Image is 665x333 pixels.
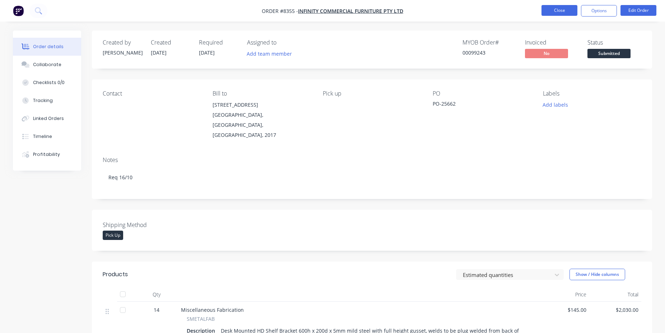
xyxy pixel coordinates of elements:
[262,8,298,14] span: Order #8355 -
[213,90,311,97] div: Bill to
[243,49,296,59] button: Add team member
[103,270,128,279] div: Products
[103,166,641,188] div: Req 16/10
[103,90,201,97] div: Contact
[462,39,516,46] div: MYOB Order #
[151,49,167,56] span: [DATE]
[13,56,81,74] button: Collaborate
[33,133,52,140] div: Timeline
[151,39,190,46] div: Created
[181,306,244,313] span: Miscellaneous Fabrication
[33,43,64,50] div: Order details
[199,49,215,56] span: [DATE]
[433,100,522,110] div: PO-25662
[33,151,60,158] div: Profitability
[13,92,81,110] button: Tracking
[213,110,311,140] div: [GEOGRAPHIC_DATA], [GEOGRAPHIC_DATA], [GEOGRAPHIC_DATA], 2017
[462,49,516,56] div: 00099243
[298,8,403,14] a: Infinity Commercial Furniture Pty Ltd
[587,49,631,58] span: Submitted
[187,315,215,323] span: SMETALFAB
[323,90,421,97] div: Pick up
[199,39,238,46] div: Required
[13,110,81,128] button: Linked Orders
[103,221,192,229] label: Shipping Method
[581,5,617,17] button: Options
[103,157,641,163] div: Notes
[13,38,81,56] button: Order details
[592,306,638,314] span: $2,030.00
[13,145,81,163] button: Profitability
[247,49,296,59] button: Add team member
[213,100,311,110] div: [STREET_ADDRESS]
[540,306,586,314] span: $145.00
[13,128,81,145] button: Timeline
[103,39,142,46] div: Created by
[13,74,81,92] button: Checklists 0/0
[213,100,311,140] div: [STREET_ADDRESS][GEOGRAPHIC_DATA], [GEOGRAPHIC_DATA], [GEOGRAPHIC_DATA], 2017
[543,90,641,97] div: Labels
[103,49,142,56] div: [PERSON_NAME]
[541,5,577,16] button: Close
[33,115,64,122] div: Linked Orders
[13,5,24,16] img: Factory
[539,100,572,110] button: Add labels
[537,287,589,302] div: Price
[33,61,61,68] div: Collaborate
[33,79,65,86] div: Checklists 0/0
[154,306,159,314] span: 14
[569,269,625,280] button: Show / Hide columns
[525,49,568,58] span: No
[247,39,319,46] div: Assigned to
[433,90,531,97] div: PO
[587,39,641,46] div: Status
[525,39,579,46] div: Invoiced
[589,287,641,302] div: Total
[103,231,123,240] div: Pick Up
[620,5,656,16] button: Edit Order
[587,49,631,60] button: Submitted
[135,287,178,302] div: Qty
[33,97,53,104] div: Tracking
